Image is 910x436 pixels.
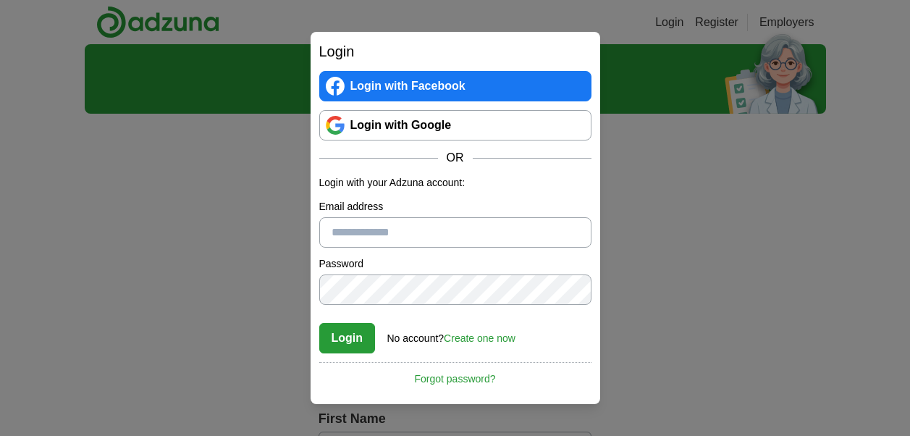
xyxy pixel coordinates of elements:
[444,332,515,344] a: Create one now
[319,71,591,101] a: Login with Facebook
[319,199,591,214] label: Email address
[319,175,591,190] p: Login with your Adzuna account:
[319,323,376,353] button: Login
[319,256,591,272] label: Password
[319,41,591,62] h2: Login
[387,322,515,346] div: No account?
[438,149,473,167] span: OR
[319,362,591,387] a: Forgot password?
[319,110,591,141] a: Login with Google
